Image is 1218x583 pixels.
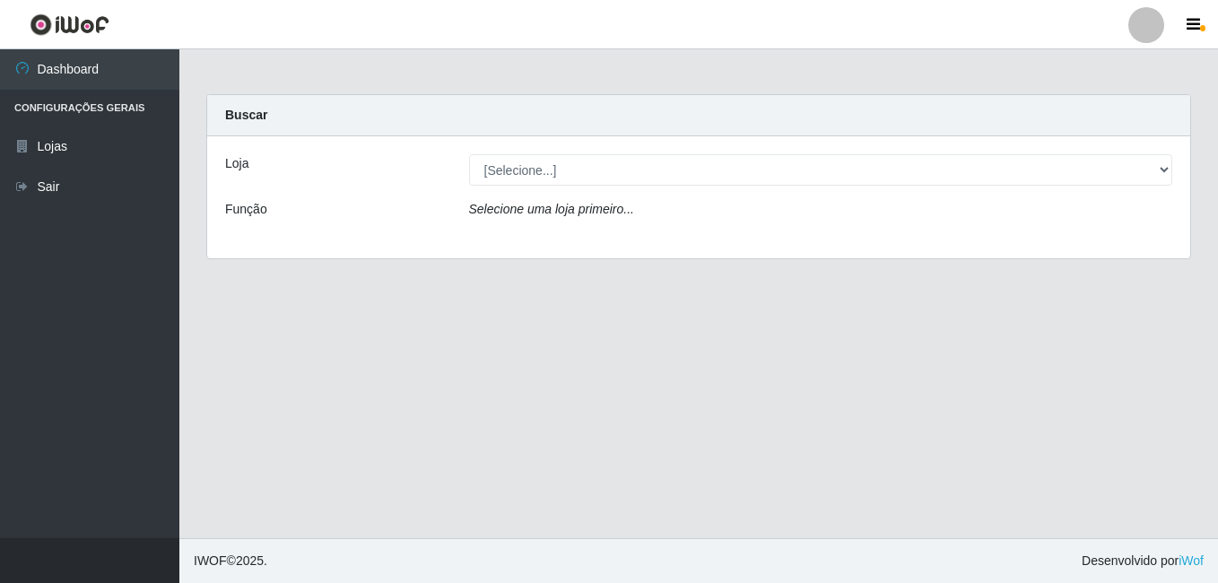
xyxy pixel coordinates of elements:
[1082,552,1204,570] span: Desenvolvido por
[225,108,267,122] strong: Buscar
[194,553,227,568] span: IWOF
[225,154,248,173] label: Loja
[30,13,109,36] img: CoreUI Logo
[1179,553,1204,568] a: iWof
[469,202,634,216] i: Selecione uma loja primeiro...
[225,200,267,219] label: Função
[194,552,267,570] span: © 2025 .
